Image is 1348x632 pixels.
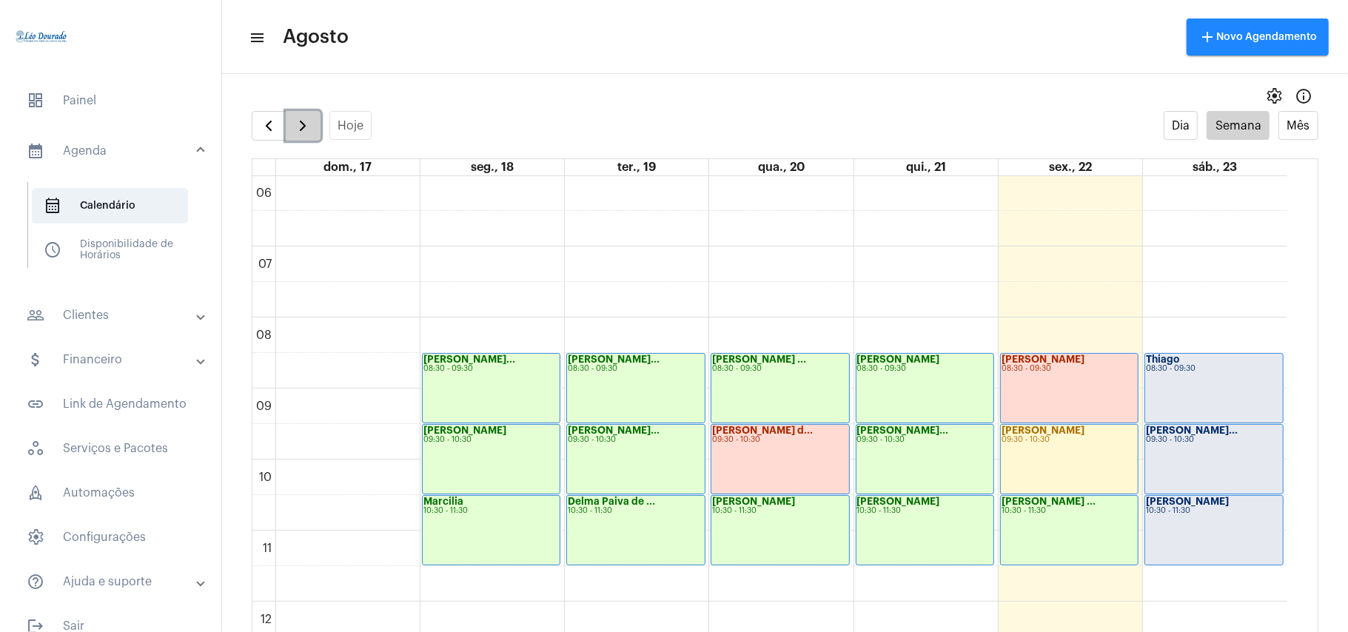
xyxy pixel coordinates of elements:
strong: [PERSON_NAME] [1002,354,1084,364]
div: 08 [254,329,275,342]
mat-icon: sidenav icon [249,29,264,47]
div: 09 [254,400,275,413]
div: 06 [254,186,275,200]
strong: [PERSON_NAME] [1146,497,1229,506]
mat-icon: Info [1295,87,1312,105]
span: Novo Agendamento [1198,32,1317,42]
img: 4c910ca3-f26c-c648-53c7-1a2041c6e520.jpg [12,7,71,67]
strong: [PERSON_NAME] [423,426,506,435]
strong: Thiago [1146,354,1179,364]
span: Link de Agendamento [15,386,207,422]
strong: Delma Paiva de ... [568,497,655,506]
strong: [PERSON_NAME]... [1146,426,1238,435]
span: Configurações [15,520,207,555]
strong: [PERSON_NAME] d... [712,426,813,435]
strong: [PERSON_NAME] [1002,426,1084,435]
div: 10:30 - 11:30 [712,507,848,515]
div: 10:30 - 11:30 [423,507,559,515]
mat-panel-title: Agenda [27,142,198,160]
div: 09:30 - 10:30 [857,436,993,444]
div: sidenav iconAgenda [9,175,221,289]
span: sidenav icon [44,241,61,259]
span: sidenav icon [27,440,44,457]
button: settings [1259,81,1289,111]
button: Semana Anterior [252,111,286,141]
span: Serviços e Pacotes [15,431,207,466]
div: 10:30 - 11:30 [1146,507,1282,515]
button: Dia [1164,111,1198,140]
div: 10:30 - 11:30 [568,507,703,515]
div: 08:30 - 09:30 [857,365,993,373]
mat-icon: sidenav icon [27,306,44,324]
span: settings [1265,87,1283,105]
mat-panel-title: Financeiro [27,351,198,369]
span: sidenav icon [27,528,44,546]
div: 08:30 - 09:30 [423,365,559,373]
mat-panel-title: Ajuda e suporte [27,573,198,591]
mat-expansion-panel-header: sidenav iconAjuda e suporte [9,564,221,599]
div: 07 [256,258,275,271]
mat-icon: sidenav icon [27,351,44,369]
span: sidenav icon [27,484,44,502]
a: 20 de agosto de 2025 [755,159,808,175]
a: 21 de agosto de 2025 [903,159,949,175]
a: 18 de agosto de 2025 [468,159,517,175]
span: Automações [15,475,207,511]
strong: [PERSON_NAME]... [857,426,949,435]
div: 08:30 - 09:30 [1002,365,1137,373]
a: 23 de agosto de 2025 [1190,159,1241,175]
strong: [PERSON_NAME]... [423,354,515,364]
strong: [PERSON_NAME]... [568,426,660,435]
div: 09:30 - 10:30 [1146,436,1282,444]
mat-expansion-panel-header: sidenav iconAgenda [9,127,221,175]
div: 09:30 - 10:30 [568,436,703,444]
mat-expansion-panel-header: sidenav iconClientes [9,297,221,333]
div: 08:30 - 09:30 [712,365,848,373]
strong: [PERSON_NAME] ... [712,354,806,364]
div: 10:30 - 11:30 [857,507,993,515]
div: 09:30 - 10:30 [423,436,559,444]
a: 22 de agosto de 2025 [1046,159,1095,175]
div: 11 [261,542,275,555]
span: sidenav icon [44,197,61,215]
strong: Marcilia [423,497,463,506]
div: 08:30 - 09:30 [568,365,703,373]
strong: [PERSON_NAME] [857,497,940,506]
button: Mês [1278,111,1318,140]
span: Disponibilidade de Horários [32,232,188,268]
div: 09:30 - 10:30 [1002,436,1137,444]
button: Próximo Semana [286,111,321,141]
mat-expansion-panel-header: sidenav iconFinanceiro [9,342,221,377]
strong: [PERSON_NAME] [712,497,795,506]
span: sidenav icon [27,92,44,110]
strong: [PERSON_NAME] ... [1002,497,1096,506]
button: Semana [1207,111,1270,140]
span: Calendário [32,188,188,223]
div: 12 [258,613,275,626]
strong: [PERSON_NAME]... [568,354,660,364]
button: Hoje [329,111,372,140]
mat-icon: sidenav icon [27,573,44,591]
button: Novo Agendamento [1187,19,1329,56]
div: 10 [257,471,275,484]
a: 17 de agosto de 2025 [321,159,375,175]
strong: [PERSON_NAME] [857,354,940,364]
button: Info [1289,81,1318,111]
span: Painel [15,83,207,118]
mat-panel-title: Clientes [27,306,198,324]
div: 10:30 - 11:30 [1002,507,1137,515]
a: 19 de agosto de 2025 [614,159,659,175]
span: Agosto [283,25,349,49]
mat-icon: sidenav icon [27,142,44,160]
mat-icon: sidenav icon [27,395,44,413]
div: 09:30 - 10:30 [712,436,848,444]
mat-icon: add [1198,28,1216,46]
div: 08:30 - 09:30 [1146,365,1282,373]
